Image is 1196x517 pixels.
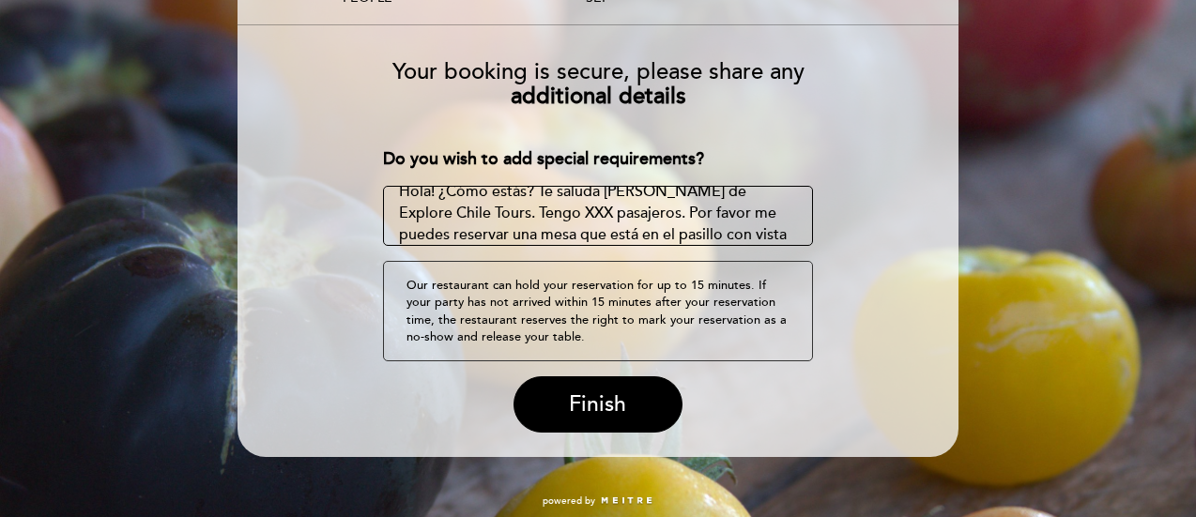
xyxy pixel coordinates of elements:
div: Our restaurant can hold your reservation for up to 15 minutes. If your party has not arrived with... [383,261,814,361]
div: Do you wish to add special requirements? [383,147,814,172]
span: Finish [569,391,626,418]
button: Finish [514,376,682,433]
span: powered by [543,494,595,508]
span: Your booking is secure, please share any [392,58,805,85]
img: MEITRE [600,496,653,506]
b: additional details [511,83,686,110]
a: powered by [543,494,653,508]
